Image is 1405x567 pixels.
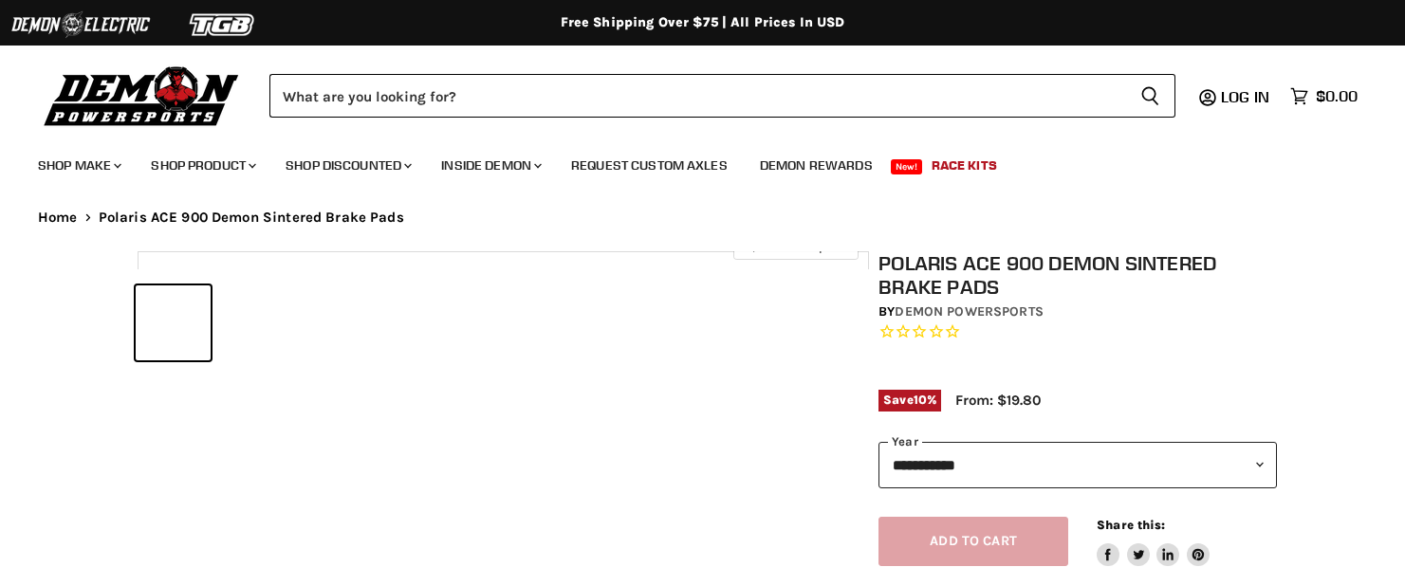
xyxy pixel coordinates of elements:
[137,146,268,185] a: Shop Product
[1316,87,1358,105] span: $0.00
[878,302,1277,322] div: by
[557,146,742,185] a: Request Custom Axles
[895,303,1043,320] a: Demon Powersports
[955,392,1041,409] span: From: $19.80
[743,239,848,253] span: Click to expand
[878,251,1277,299] h1: Polaris ACE 900 Demon Sintered Brake Pads
[878,442,1277,488] select: year
[1212,88,1281,105] a: Log in
[24,138,1353,185] ul: Main menu
[24,146,133,185] a: Shop Make
[878,390,941,411] span: Save %
[152,7,294,43] img: TGB Logo 2
[271,146,423,185] a: Shop Discounted
[878,322,1277,342] span: Rated 0.0 out of 5 stars 0 reviews
[427,146,553,185] a: Inside Demon
[1125,74,1175,118] button: Search
[917,146,1011,185] a: Race Kits
[1221,87,1269,106] span: Log in
[136,285,211,360] button: Polaris ACE 900 Demon Sintered Brake Pads thumbnail
[38,62,246,129] img: Demon Powersports
[1097,517,1210,567] aside: Share this:
[269,74,1175,118] form: Product
[269,74,1125,118] input: Search
[216,285,291,360] button: Polaris ACE 900 Demon Sintered Brake Pads thumbnail
[891,159,923,174] span: New!
[38,210,78,226] a: Home
[746,146,887,185] a: Demon Rewards
[1097,518,1165,532] span: Share this:
[914,393,927,407] span: 10
[99,210,404,226] span: Polaris ACE 900 Demon Sintered Brake Pads
[1281,82,1367,110] a: $0.00
[9,7,152,43] img: Demon Electric Logo 2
